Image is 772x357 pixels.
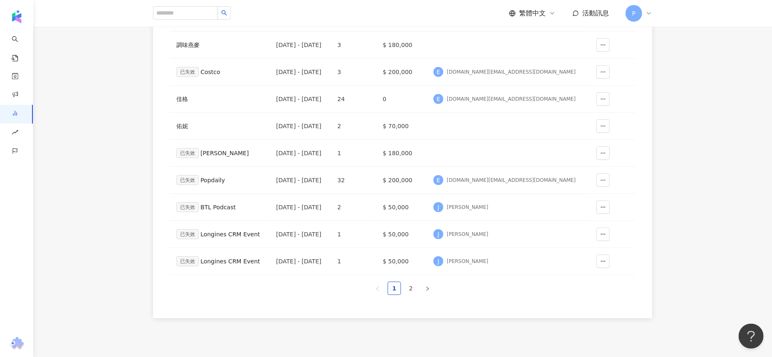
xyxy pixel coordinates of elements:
td: $ 200,000 [376,59,427,86]
td: 0 [376,86,427,113]
td: $ 50,000 [376,194,427,221]
span: rise [12,124,18,143]
li: Previous Page [371,282,384,295]
a: search [12,30,28,62]
div: 已失效 [176,229,199,239]
div: Longines CRM Event [176,256,263,266]
span: left [375,286,380,291]
div: 已失效 [176,148,199,158]
div: [DATE] - [DATE] [276,176,324,185]
button: right [421,282,434,295]
div: 已失效 [176,256,199,266]
td: 2 [331,113,376,140]
td: $ 200,000 [376,167,427,194]
a: 佳格 [176,94,263,104]
div: [DATE] - [DATE] [276,257,324,266]
div: BTL Podcast [176,202,263,212]
div: [PERSON_NAME] [176,148,263,158]
td: 3 [331,59,376,86]
a: 2 [405,282,417,295]
div: 已失效 [176,67,199,77]
div: 已失效 [176,202,199,212]
td: 1 [331,248,376,275]
li: 2 [404,282,418,295]
div: [PERSON_NAME] [447,231,488,238]
div: [DATE] - [DATE] [276,230,324,239]
img: logo icon [10,10,23,23]
div: [PERSON_NAME] [447,204,488,211]
div: [DOMAIN_NAME][EMAIL_ADDRESS][DOMAIN_NAME] [447,177,576,184]
span: E [437,94,440,104]
span: right [425,286,430,291]
div: [DATE] - [DATE] [276,67,324,77]
td: $ 180,000 [376,32,427,59]
td: $ 50,000 [376,221,427,248]
div: 已失效 [176,175,199,185]
img: chrome extension [9,337,25,350]
span: J [438,230,439,239]
a: 調味燕麥 [176,40,263,50]
div: [DATE] - [DATE] [276,203,324,212]
td: 1 [331,221,376,248]
div: [DATE] - [DATE] [276,40,324,50]
span: J [438,257,439,266]
button: left [371,282,384,295]
li: Next Page [421,282,434,295]
td: 24 [331,86,376,113]
span: E [437,176,440,185]
span: 活動訊息 [582,9,609,17]
div: Costco [176,67,263,77]
li: 1 [388,282,401,295]
iframe: Help Scout Beacon - Open [739,324,764,349]
span: P [632,9,636,18]
span: J [438,203,439,212]
div: [PERSON_NAME] [447,258,488,265]
span: search [221,10,227,16]
div: Longines CRM Event [176,229,263,239]
td: $ 180,000 [376,140,427,167]
td: 2 [331,194,376,221]
a: 1 [388,282,401,295]
div: [DATE] - [DATE] [276,121,324,131]
div: [DOMAIN_NAME][EMAIL_ADDRESS][DOMAIN_NAME] [447,69,576,76]
td: 1 [331,140,376,167]
td: $ 70,000 [376,113,427,140]
div: [DATE] - [DATE] [276,94,324,104]
div: [DOMAIN_NAME][EMAIL_ADDRESS][DOMAIN_NAME] [447,96,576,103]
a: 佑妮 [176,121,263,131]
span: 繁體中文 [519,9,546,18]
td: $ 50,000 [376,248,427,275]
td: 3 [331,32,376,59]
div: [DATE] - [DATE] [276,149,324,158]
span: E [437,67,440,77]
td: 32 [331,167,376,194]
div: Popdaily [176,175,263,185]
